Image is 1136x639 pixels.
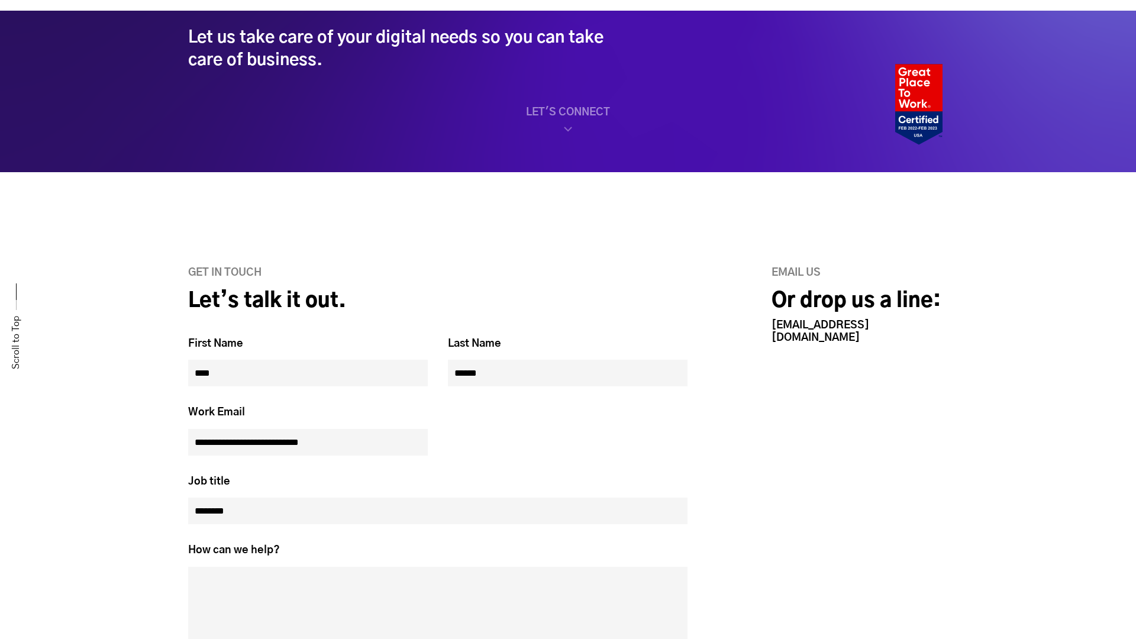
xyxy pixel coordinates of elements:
[772,320,869,343] a: [EMAIL_ADDRESS][DOMAIN_NAME]
[772,289,948,314] h2: Or drop us a line:
[772,267,948,280] h6: Email us
[895,64,943,145] img: Heady_2022_Certification_Badge 2
[188,289,688,314] h2: Let’s talk it out.
[561,122,575,136] img: home_scroll
[188,267,688,280] h6: GET IN TOUCH
[188,27,608,72] div: Let us take care of your digital needs so you can take care of business.
[10,316,22,369] a: Scroll to Top
[188,106,948,136] a: LET'S CONNECT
